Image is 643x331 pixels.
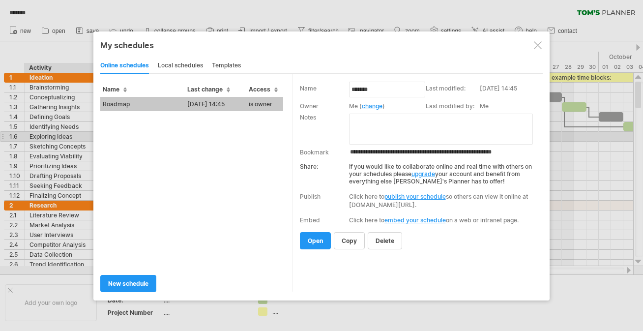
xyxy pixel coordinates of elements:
a: new schedule [100,275,156,292]
div: Embed [300,216,320,224]
div: online schedules [100,58,149,74]
span: open [308,237,323,244]
td: Last modified by: [426,101,480,113]
div: If you would like to collaborate online and real time with others on your schedules please your a... [300,158,536,185]
div: Click here to so others can view it online at [DOMAIN_NAME][URL]. [349,192,536,209]
td: Last modified: [426,84,480,101]
td: Name [300,84,349,101]
div: templates [212,58,241,74]
a: open [300,232,331,249]
td: is owner [246,97,283,111]
div: Click here to on a web or intranet page. [349,216,536,224]
a: change [362,102,382,110]
td: Notes [300,113,349,146]
td: Owner [300,101,349,113]
a: delete [368,232,402,249]
span: Access [249,86,278,93]
td: [DATE] 14:45 [480,84,540,101]
div: Publish [300,193,321,200]
span: new schedule [108,280,148,287]
div: My schedules [100,40,543,50]
td: Roadmap [100,97,185,111]
td: [DATE] 14:45 [185,97,246,111]
span: Last change [187,86,230,93]
a: upgrade [411,170,435,178]
strong: Share: [300,163,318,170]
div: Me ( ) [349,102,421,110]
a: copy [334,232,365,249]
span: copy [342,237,357,244]
a: embed your schedule [384,216,446,224]
td: Me [480,101,540,113]
span: Name [103,86,127,93]
a: publish your schedule [384,193,446,200]
span: delete [376,237,394,244]
td: Bookmark [300,146,349,158]
div: local schedules [158,58,203,74]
